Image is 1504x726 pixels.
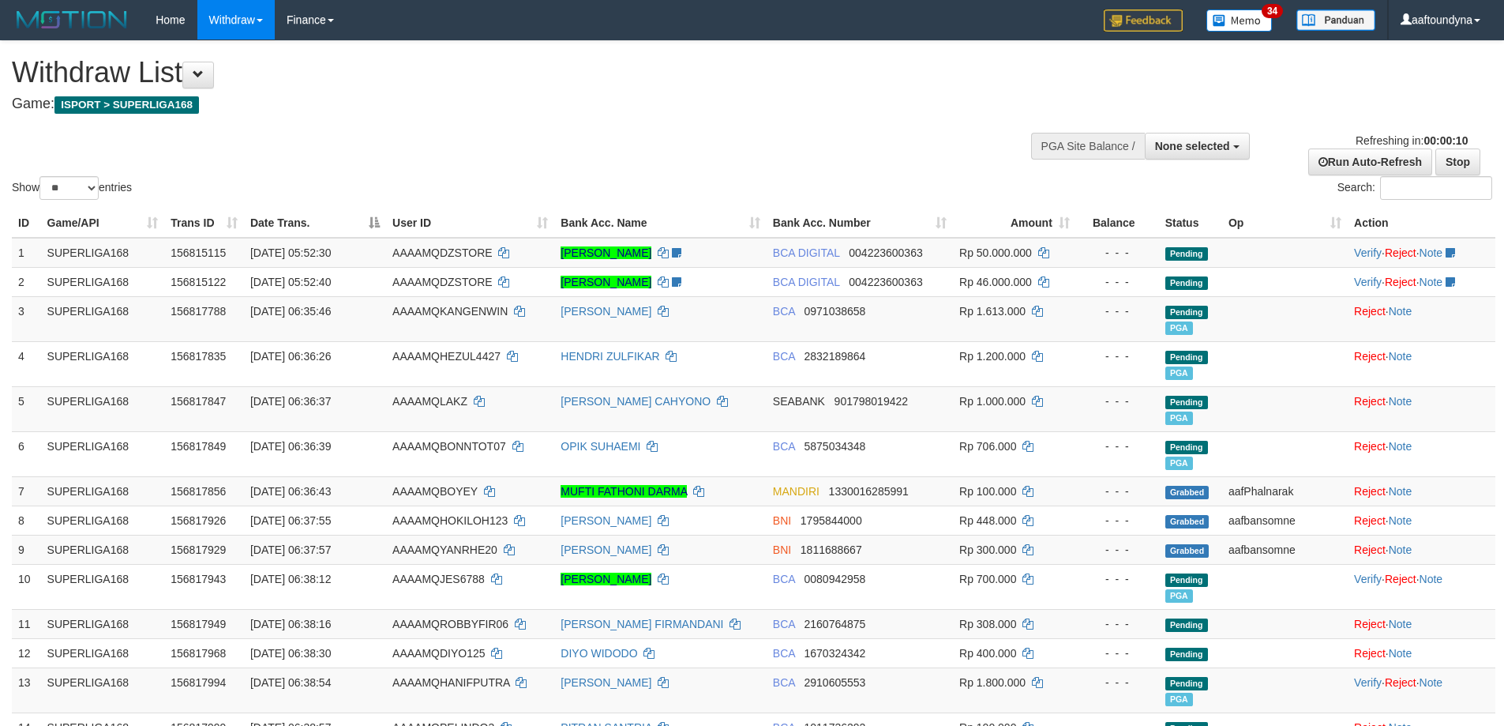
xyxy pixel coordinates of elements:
[1159,209,1222,238] th: Status
[1165,351,1208,364] span: Pending
[392,544,497,556] span: AAAAMQYANRHE20
[41,506,165,535] td: SUPERLIGA168
[164,209,244,238] th: Trans ID: activate to sort column ascending
[41,476,165,506] td: SUPERLIGA168
[41,535,165,564] td: SUPERLIGA168
[1389,440,1412,453] a: Note
[1389,485,1412,498] a: Note
[1348,386,1495,431] td: ·
[250,440,331,453] span: [DATE] 06:36:39
[554,209,766,238] th: Bank Acc. Name: activate to sort column ascending
[1082,303,1153,319] div: - - -
[1354,573,1382,585] a: Verify
[392,647,486,660] span: AAAAMQDIYO125
[773,647,795,660] span: BCA
[1222,209,1348,238] th: Op: activate to sort column ascending
[959,544,1016,556] span: Rp 300.000
[773,395,825,408] span: SEABANK
[1348,668,1495,713] td: · ·
[41,609,165,638] td: SUPERLIGA168
[1222,476,1348,506] td: aafPhalnarak
[561,276,651,288] a: [PERSON_NAME]
[1348,296,1495,341] td: ·
[804,440,865,453] span: Copy 5875034348 to clipboard
[392,618,508,630] span: AAAAMQROBBYFIR06
[1145,133,1250,160] button: None selected
[1165,396,1208,409] span: Pending
[1385,573,1416,585] a: Reject
[171,246,226,259] span: 156815115
[1165,247,1208,261] span: Pending
[953,209,1076,238] th: Amount: activate to sort column ascending
[959,440,1016,453] span: Rp 706.000
[41,668,165,713] td: SUPERLIGA168
[1385,676,1416,689] a: Reject
[250,618,331,630] span: [DATE] 06:38:16
[250,276,331,288] span: [DATE] 05:52:40
[561,544,651,556] a: [PERSON_NAME]
[392,440,506,453] span: AAAAMQBONNTOT07
[1354,350,1386,363] a: Reject
[1354,305,1386,318] a: Reject
[41,238,165,268] td: SUPERLIGA168
[959,276,1032,288] span: Rp 46.000.000
[804,350,865,363] span: Copy 2832189864 to clipboard
[171,276,226,288] span: 156815122
[1082,274,1153,290] div: - - -
[959,395,1026,408] span: Rp 1.000.000
[1348,341,1495,386] td: ·
[773,676,795,689] span: BCA
[1082,675,1153,690] div: - - -
[1082,245,1153,261] div: - - -
[1082,438,1153,454] div: - - -
[392,485,478,498] span: AAAAMQBOYEY
[561,305,651,318] a: [PERSON_NAME]
[1082,393,1153,409] div: - - -
[1348,506,1495,535] td: ·
[1337,176,1492,200] label: Search:
[959,485,1016,498] span: Rp 100.000
[773,305,795,318] span: BCA
[12,609,41,638] td: 11
[1165,322,1193,335] span: Marked by aafnonsreyleab
[561,485,687,498] a: MUFTI FATHONI DARMA
[1389,514,1412,527] a: Note
[959,350,1026,363] span: Rp 1.200.000
[773,350,795,363] span: BCA
[561,676,651,689] a: [PERSON_NAME]
[1082,542,1153,558] div: - - -
[1165,412,1193,425] span: Marked by aafromsomean
[12,431,41,476] td: 6
[250,573,331,585] span: [DATE] 06:38:12
[1165,457,1193,470] span: Marked by aafnonsreyleab
[1389,350,1412,363] a: Note
[1354,647,1386,660] a: Reject
[171,573,226,585] span: 156817943
[561,395,711,408] a: [PERSON_NAME] CAHYONO
[12,341,41,386] td: 4
[250,544,331,556] span: [DATE] 06:37:57
[561,350,659,363] a: HENDRI ZULFIKAR
[1165,589,1193,603] span: Marked by aafnonsreyleab
[801,544,862,556] span: Copy 1811688667 to clipboard
[41,267,165,296] td: SUPERLIGA168
[1420,246,1443,259] a: Note
[773,573,795,585] span: BCA
[1104,9,1183,32] img: Feedback.jpg
[250,395,331,408] span: [DATE] 06:36:37
[1296,9,1375,31] img: panduan.png
[250,350,331,363] span: [DATE] 06:36:26
[1354,276,1382,288] a: Verify
[804,618,865,630] span: Copy 2160764875 to clipboard
[1165,648,1208,661] span: Pending
[959,305,1026,318] span: Rp 1.613.000
[392,246,493,259] span: AAAAMQDZSTORE
[773,246,840,259] span: BCA DIGITAL
[959,514,1016,527] span: Rp 448.000
[41,638,165,668] td: SUPERLIGA168
[959,573,1016,585] span: Rp 700.000
[41,564,165,609] td: SUPERLIGA168
[12,668,41,713] td: 13
[1385,246,1416,259] a: Reject
[250,485,331,498] span: [DATE] 06:36:43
